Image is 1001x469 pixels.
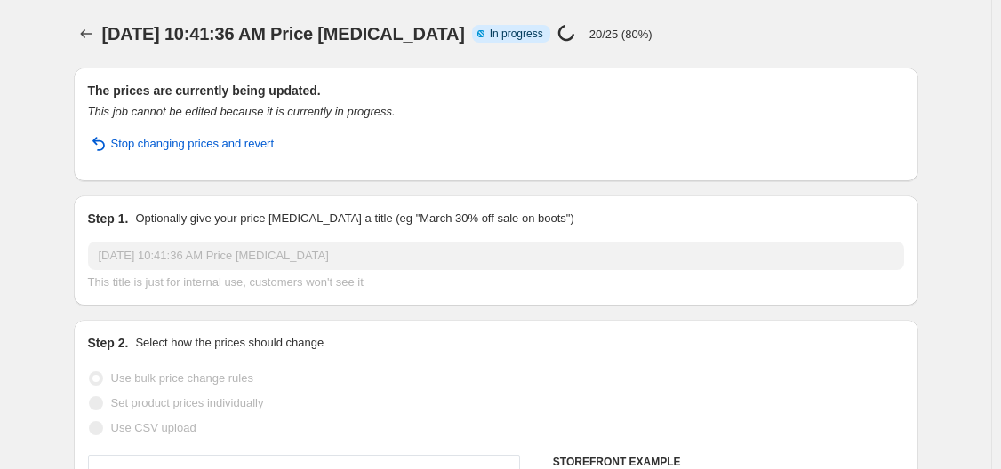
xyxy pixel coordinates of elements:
span: Stop changing prices and revert [111,135,275,153]
h6: STOREFRONT EXAMPLE [553,455,904,469]
span: In progress [490,27,543,41]
span: This title is just for internal use, customers won't see it [88,275,364,289]
p: 20/25 (80%) [589,28,653,41]
p: Optionally give your price [MEDICAL_DATA] a title (eg "March 30% off sale on boots") [135,210,573,227]
h2: Step 2. [88,334,129,352]
span: Use CSV upload [111,421,196,434]
input: 30% off holiday sale [88,242,904,270]
button: Price change jobs [74,21,99,46]
span: Set product prices individually [111,396,264,409]
i: This job cannot be edited because it is currently in progress. [88,105,396,118]
h2: Step 1. [88,210,129,227]
h2: The prices are currently being updated. [88,82,904,99]
button: Stop changing prices and revert [77,130,285,158]
span: [DATE] 10:41:36 AM Price [MEDICAL_DATA] [102,24,465,44]
p: Select how the prices should change [135,334,324,352]
span: Use bulk price change rules [111,371,253,385]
